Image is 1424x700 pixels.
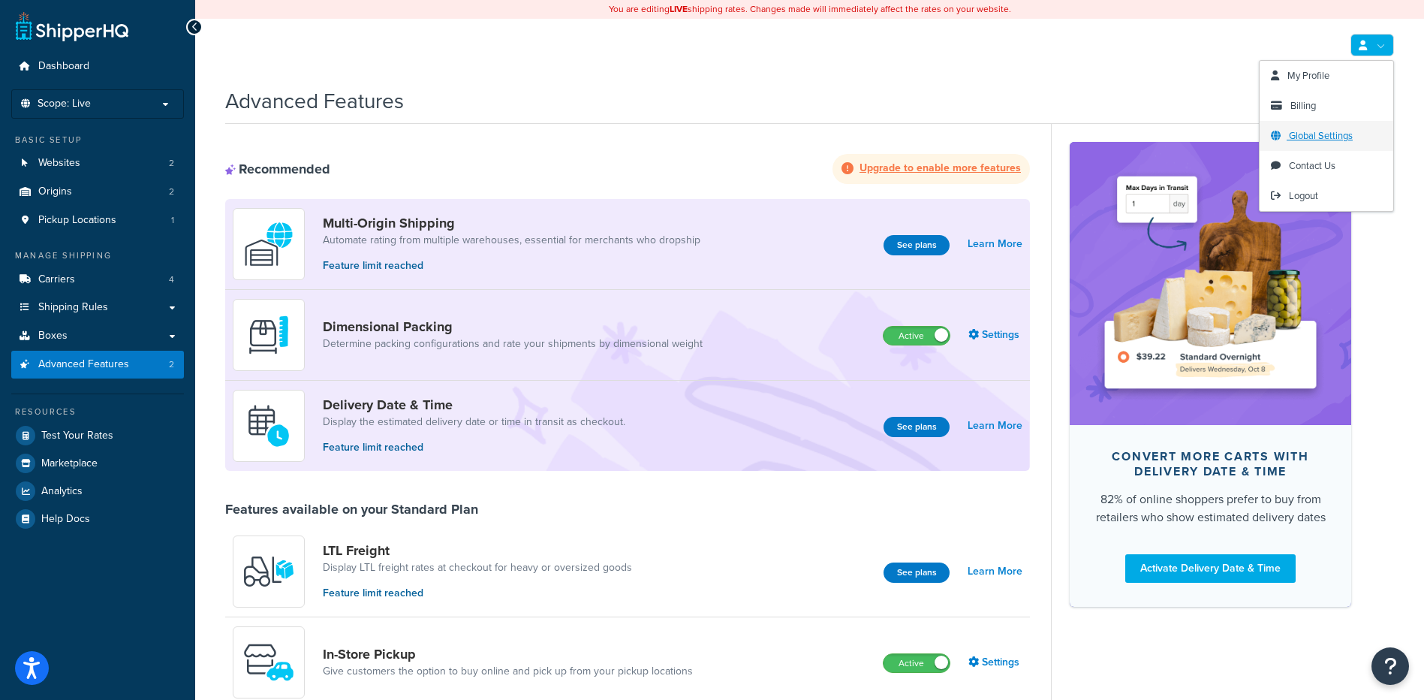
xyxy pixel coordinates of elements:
span: Billing [1290,98,1316,113]
a: Contact Us [1260,151,1393,181]
a: Learn More [968,415,1022,436]
li: Pickup Locations [11,207,184,234]
div: Resources [11,406,184,418]
a: Delivery Date & Time [323,397,625,413]
a: Activate Delivery Date & Time [1125,554,1296,583]
span: 2 [169,157,174,170]
a: Advanced Features2 [11,351,184,379]
a: Settings [968,324,1022,345]
a: Give customers the option to buy online and pick up from your pickup locations [323,664,693,679]
span: Marketplace [41,457,98,470]
div: Features available on your Standard Plan [225,501,478,517]
label: Active [884,327,950,345]
label: Active [884,654,950,672]
a: Settings [968,652,1022,673]
a: Display LTL freight rates at checkout for heavy or oversized goods [323,560,632,575]
div: 82% of online shoppers prefer to buy from retailers who show estimated delivery dates [1094,490,1327,527]
span: Pickup Locations [38,214,116,227]
a: Origins2 [11,178,184,206]
span: 1 [171,214,174,227]
a: Shipping Rules [11,294,184,321]
a: Learn More [968,561,1022,582]
button: See plans [884,235,950,255]
a: Pickup Locations1 [11,207,184,234]
span: 2 [169,186,174,198]
a: Display the estimated delivery date or time in transit as checkout. [323,415,625,430]
a: Learn More [968,234,1022,255]
button: See plans [884,417,950,437]
b: LIVE [670,2,688,16]
a: Carriers4 [11,266,184,294]
div: Basic Setup [11,134,184,146]
a: Dashboard [11,53,184,80]
span: Websites [38,157,80,170]
span: Scope: Live [38,98,91,110]
a: Analytics [11,478,184,505]
li: Websites [11,149,184,177]
a: Help Docs [11,505,184,533]
span: Shipping Rules [38,301,108,314]
a: Billing [1260,91,1393,121]
img: feature-image-ddt-36eae7f7280da8017bfb280eaccd9c446f90b1fe08728e4019434db127062ab4.png [1092,164,1329,402]
img: gfkeb5ejjkALwAAAABJRU5ErkJggg== [242,400,295,452]
li: Advanced Features [11,351,184,379]
a: Determine packing configurations and rate your shipments by dimensional weight [323,336,703,352]
span: Test Your Rates [41,430,113,442]
img: WatD5o0RtDAAAAAElFTkSuQmCC [242,218,295,270]
span: Global Settings [1289,128,1353,143]
div: Recommended [225,161,330,177]
a: Boxes [11,322,184,350]
a: Marketplace [11,450,184,477]
a: Dimensional Packing [323,318,703,335]
li: Carriers [11,266,184,294]
a: Logout [1260,181,1393,211]
a: Websites2 [11,149,184,177]
span: Logout [1289,189,1318,203]
span: Boxes [38,330,68,342]
span: 4 [169,273,174,286]
span: Help Docs [41,513,90,526]
a: Test Your Rates [11,422,184,449]
div: Manage Shipping [11,249,184,262]
span: Origins [38,186,72,198]
div: Convert more carts with delivery date & time [1094,449,1327,479]
a: My Profile [1260,61,1393,91]
strong: Upgrade to enable more features [860,160,1021,176]
span: Advanced Features [38,358,129,371]
img: DTVBYsAAAAAASUVORK5CYII= [242,309,295,361]
span: Dashboard [38,60,89,73]
p: Feature limit reached [323,258,700,274]
p: Feature limit reached [323,585,632,602]
span: Analytics [41,485,83,498]
li: Origins [11,178,184,206]
span: 2 [169,358,174,371]
button: Open Resource Center [1371,647,1409,685]
span: My Profile [1287,68,1329,83]
a: In-Store Pickup [323,646,693,662]
span: Carriers [38,273,75,286]
p: Feature limit reached [323,439,625,456]
h1: Advanced Features [225,86,404,116]
button: See plans [884,563,950,583]
a: LTL Freight [323,542,632,559]
img: wfgcfpwTIucLEAAAAASUVORK5CYII= [242,636,295,689]
img: y79ZsPf0fXUFUhFXDzUgf+ktZg5F2+ohG75+v3d2s1D9TjoU8PiyCIluIjV41seZevKCRuEjTPPOKHJsQcmKCXGdfprl3L4q7... [242,545,295,598]
a: Global Settings [1260,121,1393,151]
a: Multi-Origin Shipping [323,215,700,231]
span: Contact Us [1289,158,1335,173]
a: Automate rating from multiple warehouses, essential for merchants who dropship [323,233,700,248]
